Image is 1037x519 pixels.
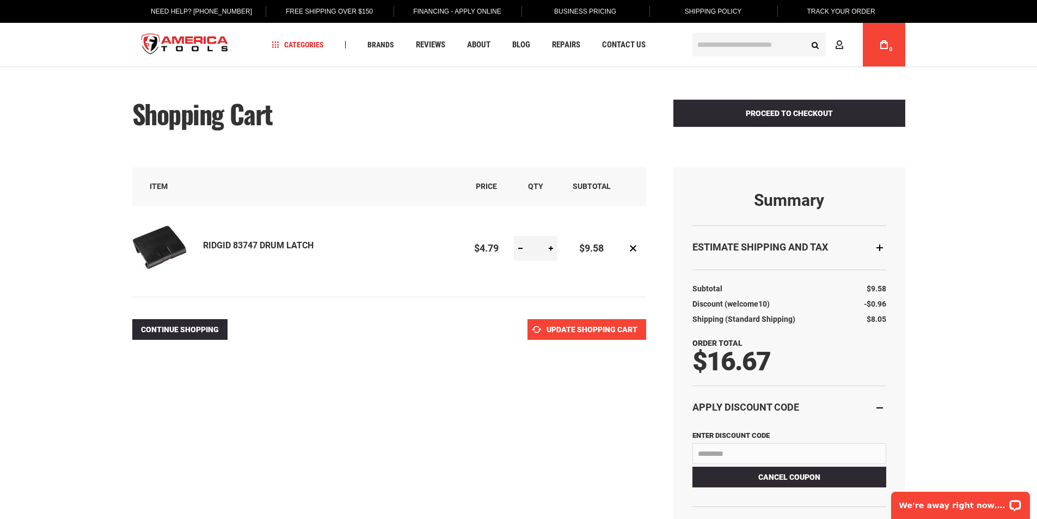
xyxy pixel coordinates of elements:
[132,220,187,274] img: RIDGID 83747 DRUM LATCH
[692,315,723,323] span: Shipping
[132,94,273,133] span: Shopping Cart
[692,431,770,439] span: Enter discount code
[692,339,743,347] strong: Order Total
[692,281,728,296] th: Subtotal
[267,38,329,52] a: Categories
[874,23,894,66] a: 0
[150,182,168,191] span: Item
[272,41,324,48] span: Categories
[692,346,770,377] span: $16.67
[673,100,905,127] button: Proceed to Checkout
[512,41,530,49] span: Blog
[467,41,490,49] span: About
[203,240,314,251] a: RIDGID 83747 DRUM LATCH
[685,8,742,15] span: Shipping Policy
[602,41,646,49] span: Contact Us
[573,182,611,191] span: Subtotal
[462,38,495,52] a: About
[132,220,203,277] a: RIDGID 83747 DRUM LATCH
[867,315,886,323] span: $8.05
[725,315,795,323] span: (Standard Shipping)
[527,319,646,340] button: Update Shopping Cart
[416,41,445,49] span: Reviews
[367,41,394,48] span: Brands
[363,38,399,52] a: Brands
[132,25,238,65] img: America Tools
[884,485,1037,519] iframe: LiveChat chat widget
[692,241,828,253] strong: Estimate Shipping and Tax
[692,300,770,308] span: Discount (welcome10)
[552,41,580,49] span: Repairs
[805,34,826,55] button: Search
[579,242,604,254] span: $9.58
[132,25,238,65] a: store logo
[889,46,893,52] span: 0
[692,401,799,413] strong: Apply Discount Code
[132,319,228,340] a: Continue Shopping
[867,284,886,293] span: $9.58
[141,325,219,334] span: Continue Shopping
[547,38,585,52] a: Repairs
[746,109,833,118] span: Proceed to Checkout
[864,300,886,308] span: -$0.96
[528,182,543,191] span: Qty
[411,38,450,52] a: Reviews
[476,182,497,191] span: Price
[507,38,535,52] a: Blog
[597,38,651,52] a: Contact Us
[758,473,820,481] span: Cancel Coupon
[474,242,499,254] span: $4.79
[547,325,637,334] span: Update Shopping Cart
[692,467,886,487] button: Cancel Coupon
[692,191,886,209] strong: Summary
